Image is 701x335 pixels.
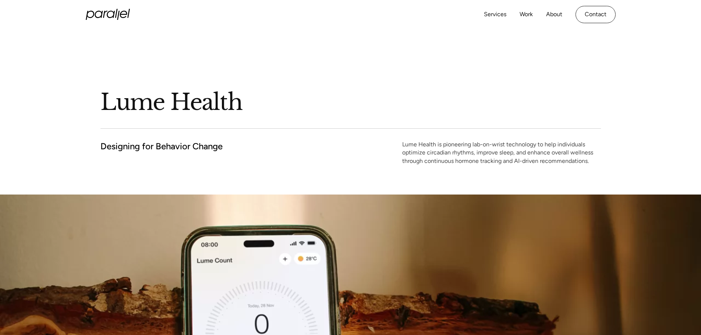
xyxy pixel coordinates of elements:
[100,140,223,152] h2: Designing for Behavior Change
[402,140,601,165] p: Lume Health is pioneering lab-on-wrist technology to help individuals optimize circadian rhythms,...
[520,9,533,20] a: Work
[484,9,506,20] a: Services
[86,9,130,20] a: home
[546,9,562,20] a: About
[576,6,616,23] a: Contact
[100,88,601,117] h1: Lume Health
